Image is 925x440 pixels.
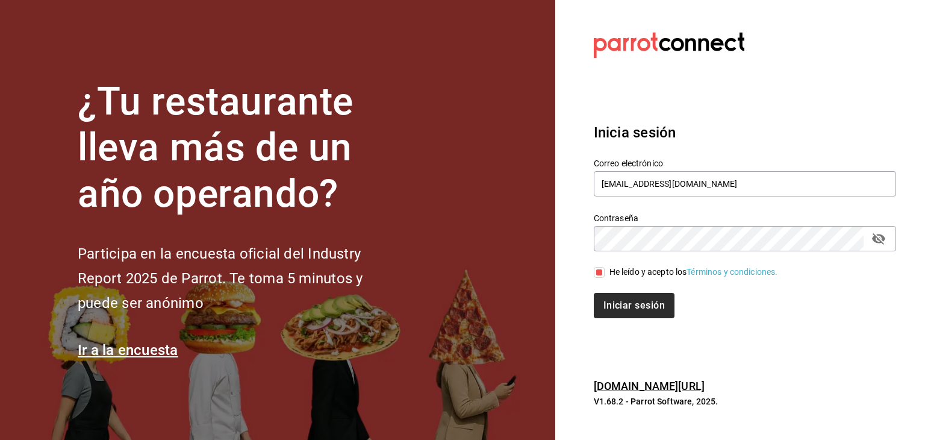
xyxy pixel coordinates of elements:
a: Términos y condiciones. [687,267,777,277]
p: V1.68.2 - Parrot Software, 2025. [594,395,896,407]
button: Iniciar sesión [594,293,674,318]
label: Correo electrónico [594,159,896,167]
a: Ir a la encuesta [78,342,178,359]
label: Contraseña [594,213,896,222]
input: Ingresa tu correo electrónico [594,171,896,196]
h1: ¿Tu restaurante lleva más de un año operando? [78,79,403,218]
div: He leído y acepto los [609,266,778,278]
h3: Inicia sesión [594,122,896,143]
button: passwordField [868,228,889,249]
a: [DOMAIN_NAME][URL] [594,380,705,392]
h2: Participa en la encuesta oficial del Industry Report 2025 de Parrot. Te toma 5 minutos y puede se... [78,242,403,315]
